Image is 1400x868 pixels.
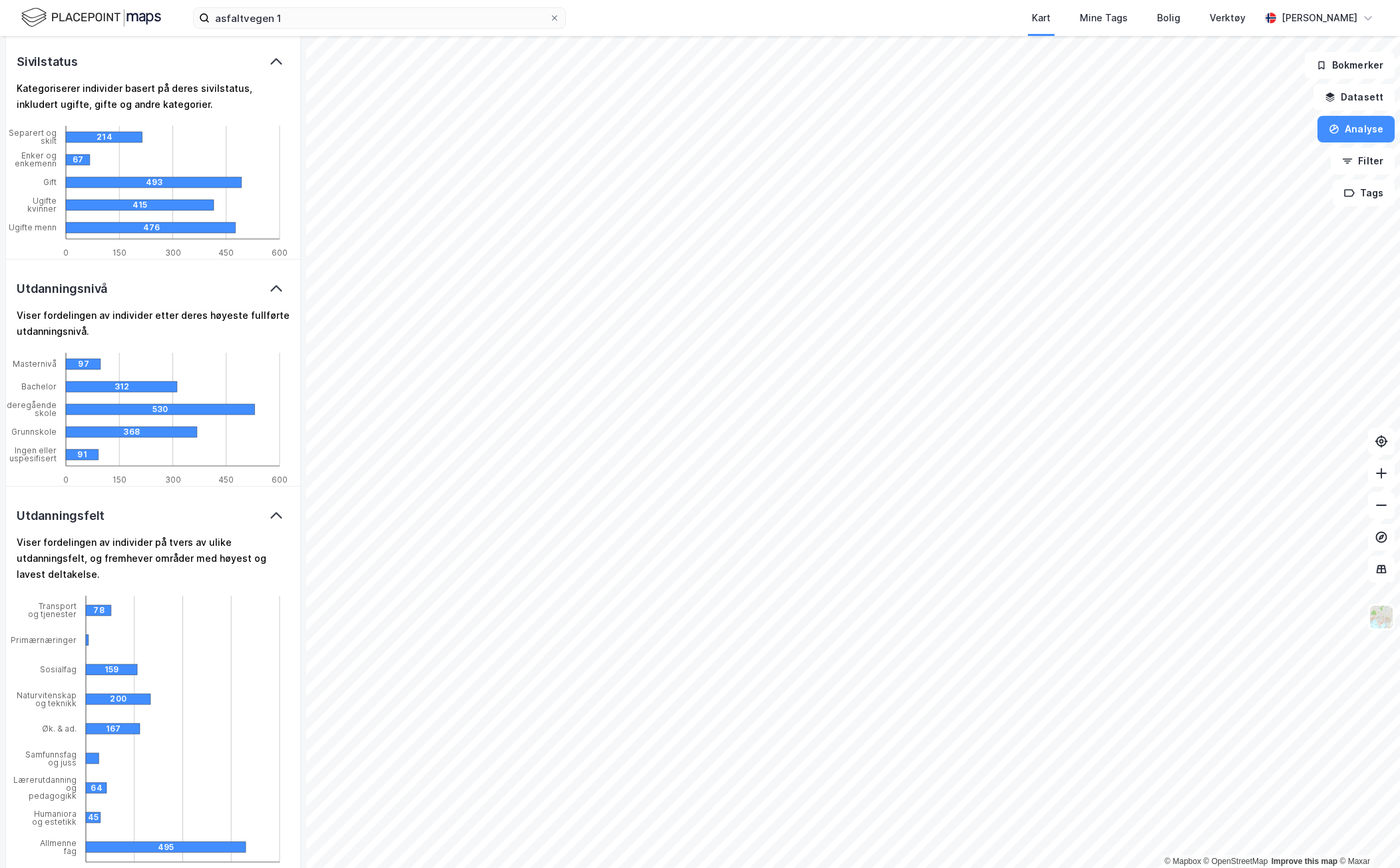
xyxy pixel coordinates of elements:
[77,449,110,460] div: 91
[11,427,57,437] tspan: Grunnskole
[88,812,103,823] div: 45
[115,381,226,392] div: 312
[113,474,126,484] tspan: 150
[33,196,57,206] tspan: Ugifte
[11,635,77,645] tspan: Primærnæringer
[28,609,77,619] tspan: og tjenester
[29,791,77,801] tspan: pedagogikk
[73,154,97,165] div: 67
[17,54,78,70] div: Sivilstatus
[123,427,254,437] div: 368
[63,846,77,856] tspan: fag
[152,404,342,415] div: 530
[43,177,57,187] tspan: Gift
[165,474,181,484] tspan: 300
[41,136,57,146] tspan: skilt
[42,724,77,734] tspan: Øk. & ad.
[35,698,77,708] tspan: og teknikk
[27,204,57,214] tspan: kvinner
[1204,857,1268,866] a: OpenStreetMap
[1157,10,1180,26] div: Bolig
[132,200,280,210] div: 415
[91,782,111,793] div: 64
[21,381,57,391] tspan: Bachelor
[106,724,160,734] div: 167
[78,359,113,369] div: 97
[1272,857,1337,866] a: Improve this map
[1333,180,1395,206] button: Tags
[158,841,318,852] div: 495
[63,474,69,484] tspan: 0
[1369,604,1394,630] img: Z
[1032,10,1050,26] div: Kart
[13,359,57,369] tspan: Masternivå
[1313,84,1395,110] button: Datasett
[21,150,57,160] tspan: Enker og
[272,248,288,258] tspan: 600
[93,605,118,616] div: 78
[1282,10,1357,26] div: [PERSON_NAME]
[110,694,174,704] div: 200
[9,128,57,138] tspan: Separert og
[21,6,161,29] img: logo.f888ab2527a4732fd821a326f86c7f29.svg
[210,8,549,28] input: Søk på adresse, matrikkel, gårdeiere, leietakere eller personer
[218,474,234,484] tspan: 450
[113,248,126,258] tspan: 150
[48,757,77,767] tspan: og juss
[1305,52,1395,79] button: Bokmerker
[25,749,77,759] tspan: Samfunnsfag
[105,664,156,675] div: 159
[17,281,107,297] div: Utdanningsnivå
[272,474,288,484] tspan: 600
[146,177,322,188] div: 493
[13,775,77,785] tspan: Lærerutdanning
[1331,148,1395,174] button: Filter
[40,664,77,674] tspan: Sosialfag
[165,248,181,258] tspan: 300
[1333,804,1400,868] iframe: Chat Widget
[15,158,57,168] tspan: enkemenn
[17,81,290,112] div: Kategoriserer individer basert på deres sivilstatus, inkludert ugifte, gifte og andre kategorier.
[1080,10,1128,26] div: Mine Tags
[17,690,77,700] tspan: Naturvitenskap
[1210,10,1246,26] div: Verktøy
[34,808,77,818] tspan: Humaniora
[39,601,77,611] tspan: Transport
[40,838,77,848] tspan: Allmenne
[1333,804,1400,868] div: Kontrollprogram for chat
[15,445,57,455] tspan: Ingen eller
[17,535,290,582] div: Viser fordelingen av individer på tvers av ulike utdanningsfelt, og fremhever områder med høyest ...
[143,222,313,233] div: 476
[17,508,105,524] div: Utdanningsfelt
[1164,857,1201,866] a: Mapbox
[1317,116,1395,142] button: Analyse
[218,248,234,258] tspan: 450
[66,783,77,793] tspan: og
[35,408,57,418] tspan: skole
[9,222,57,232] tspan: Ugifte menn
[97,132,172,142] div: 214
[32,816,77,826] tspan: og estetikk
[9,453,57,463] tspan: uspesifisert
[17,308,290,339] div: Viser fordelingen av individer etter deres høyeste fullførte utdanningsnivå.
[63,248,69,258] tspan: 0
